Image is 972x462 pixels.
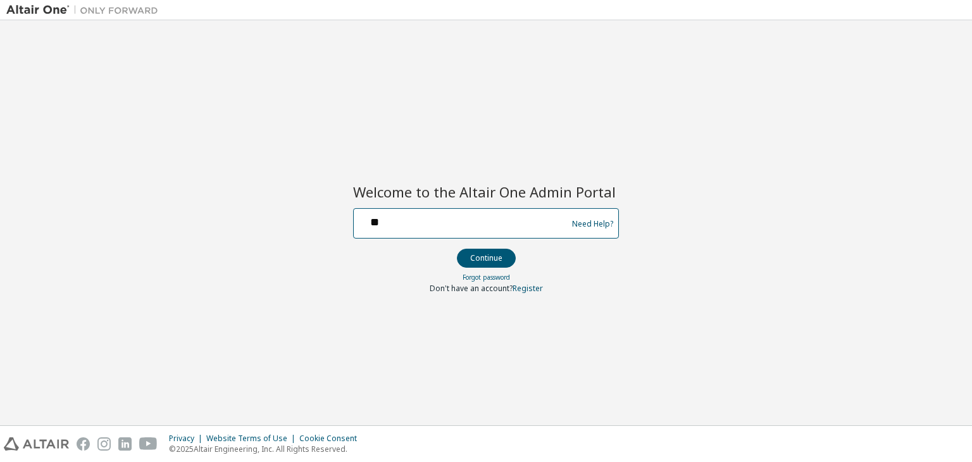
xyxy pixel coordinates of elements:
[457,249,516,268] button: Continue
[169,444,364,454] p: © 2025 Altair Engineering, Inc. All Rights Reserved.
[299,434,364,444] div: Cookie Consent
[77,437,90,451] img: facebook.svg
[139,437,158,451] img: youtube.svg
[206,434,299,444] div: Website Terms of Use
[4,437,69,451] img: altair_logo.svg
[6,4,165,16] img: Altair One
[430,283,513,294] span: Don't have an account?
[572,223,613,224] a: Need Help?
[463,273,510,282] a: Forgot password
[513,283,543,294] a: Register
[97,437,111,451] img: instagram.svg
[169,434,206,444] div: Privacy
[118,437,132,451] img: linkedin.svg
[353,183,619,201] h2: Welcome to the Altair One Admin Portal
